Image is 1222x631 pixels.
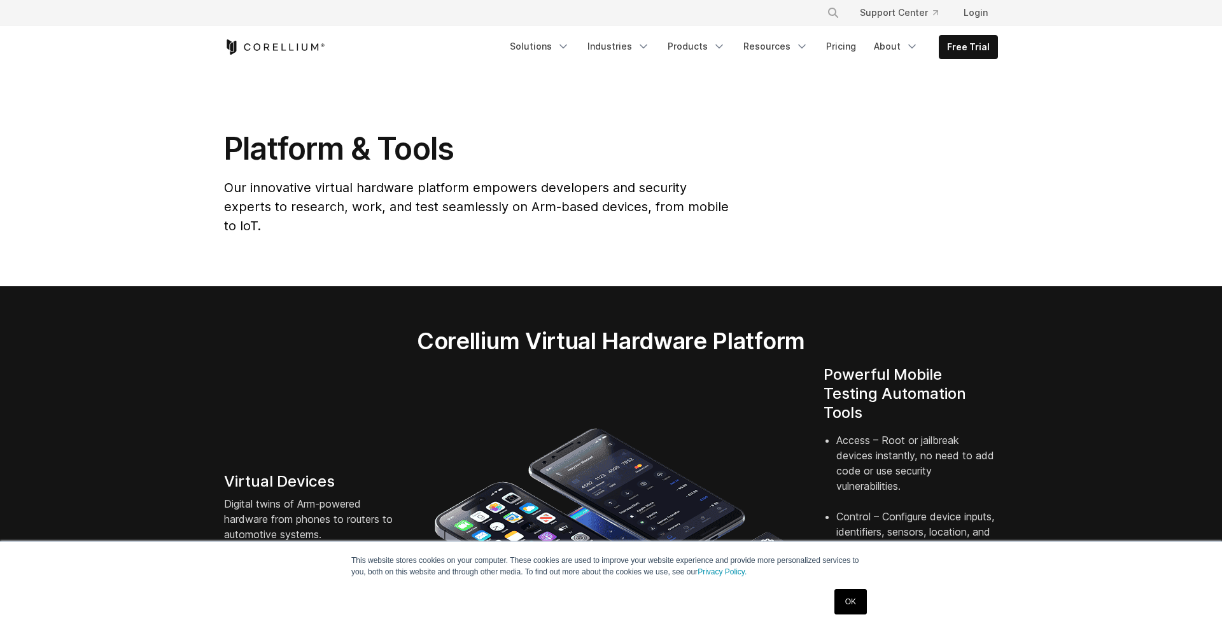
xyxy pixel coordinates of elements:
[502,35,998,59] div: Navigation Menu
[580,35,657,58] a: Industries
[224,130,731,168] h1: Platform & Tools
[822,1,845,24] button: Search
[224,496,398,542] p: Digital twins of Arm-powered hardware from phones to routers to automotive systems.
[698,567,747,576] a: Privacy Policy.
[660,35,733,58] a: Products
[811,1,998,24] div: Navigation Menu
[224,39,325,55] a: Corellium Home
[834,589,867,614] a: OK
[351,555,871,578] p: This website stores cookies on your computer. These cookies are used to improve your website expe...
[818,35,864,58] a: Pricing
[824,365,998,422] h4: Powerful Mobile Testing Automation Tools
[939,36,997,59] a: Free Trial
[224,180,729,233] span: Our innovative virtual hardware platform empowers developers and security experts to research, wo...
[836,433,998,509] li: Access – Root or jailbreak devices instantly, no need to add code or use security vulnerabilities.
[953,1,998,24] a: Login
[866,35,926,58] a: About
[224,472,398,491] h4: Virtual Devices
[836,509,998,570] li: Control – Configure device inputs, identifiers, sensors, location, and environment.
[850,1,948,24] a: Support Center
[502,35,577,58] a: Solutions
[736,35,816,58] a: Resources
[357,327,864,355] h2: Corellium Virtual Hardware Platform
